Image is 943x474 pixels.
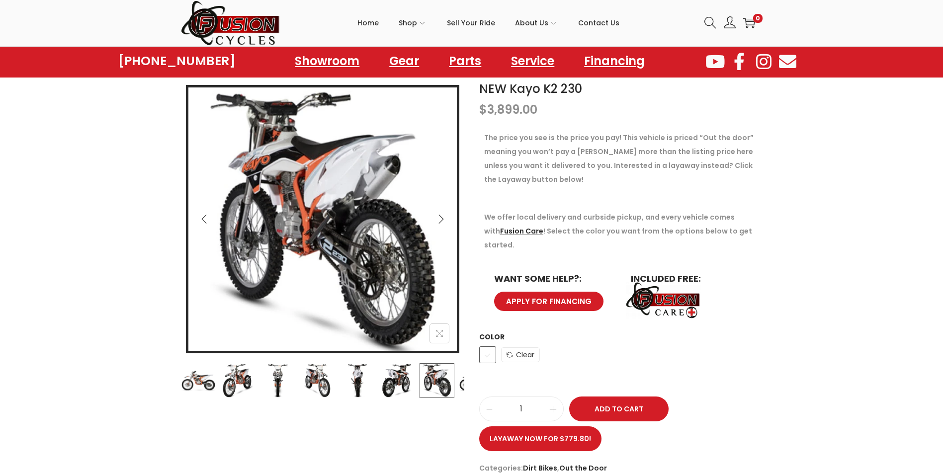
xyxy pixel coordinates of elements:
span: Contact Us [578,10,619,35]
a: Home [357,0,379,45]
nav: Menu [285,50,655,73]
a: Sell Your Ride [447,0,495,45]
a: APPLY FOR FINANCING [494,292,603,311]
a: Financing [574,50,655,73]
img: Product image [260,363,295,398]
span: About Us [515,10,548,35]
label: Color [479,332,505,342]
a: Shop [399,0,427,45]
button: Add to Cart [569,396,669,421]
span: $ [479,101,487,118]
span: APPLY FOR FINANCING [506,298,592,305]
a: About Us [515,0,558,45]
img: Product image [340,363,374,398]
span: Shop [399,10,417,35]
h6: WANT SOME HELP?: [494,274,611,283]
bdi: 3,899.00 [479,101,537,118]
span: Home [357,10,379,35]
a: Showroom [285,50,369,73]
input: Product quantity [480,402,563,416]
a: Parts [439,50,491,73]
img: Product image [188,87,457,356]
button: Previous [193,208,215,230]
button: Next [430,208,452,230]
span: Sell Your Ride [447,10,495,35]
nav: Primary navigation [280,0,697,45]
p: The price you see is the price you pay! This vehicle is priced “Out the door” meaning you won’t p... [484,131,758,186]
a: Service [501,50,564,73]
a: Dirt Bikes [523,463,557,473]
a: Gear [379,50,429,73]
a: 0 [743,17,755,29]
a: [PHONE_NUMBER] [118,54,236,68]
h6: INCLUDED FREE: [631,274,748,283]
img: Product image [459,363,494,398]
a: Out the Door [559,463,607,473]
img: Product image [419,363,454,398]
img: Product image [379,363,414,398]
a: Layaway now for $779.80! [479,426,601,451]
a: Fusion Care [500,226,543,236]
p: We offer local delivery and curbside pickup, and every vehicle comes with ! Select the color you ... [484,210,758,252]
img: Product image [300,363,335,398]
img: Product image [180,363,215,398]
img: Product image [220,363,255,398]
a: Contact Us [578,0,619,45]
a: Clear [501,347,540,362]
